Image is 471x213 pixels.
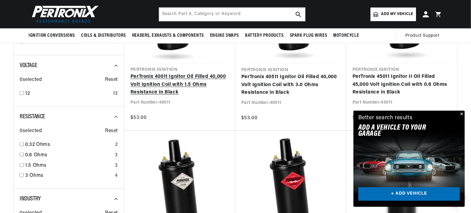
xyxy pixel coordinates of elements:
[207,29,242,43] summary: Engine Swaps
[129,29,207,43] summary: Headers, Exhausts & Components
[245,32,284,39] span: Battery Products
[132,32,204,39] span: Headers, Exhausts & Components
[333,32,359,39] span: Motorcycle
[20,63,37,69] span: Voltage
[20,196,41,202] span: Industry
[405,32,439,39] span: Product Support
[405,29,442,43] summary: Product Support
[20,76,42,84] span: 0 selected
[115,162,118,170] div: 3
[457,111,465,118] button: Close
[115,151,118,159] div: 3
[352,73,451,97] a: PerTronix 45011 Ignitor II Oil Filled 45,000 Volt Ignition Coil with 0.6 Ohms Resistance in Black
[29,29,78,43] summary: Ignition Conversions
[381,11,413,17] span: Add my vehicle
[290,32,327,39] span: Spark Plug Wires
[358,114,413,123] div: Better search results
[130,73,229,97] a: PerTronix 40011 Ignitor Oil Filled 40,000 Volt Ignition Coil with 1.5 Ohms Resistance in Black
[358,125,445,137] h2: Add A VEHICLE to your garage
[29,32,75,39] span: Ignition Conversions
[292,8,305,21] button: search button
[210,32,239,39] span: Engine Swaps
[159,8,305,21] input: Search Part #, Category or Keyword
[25,162,112,170] a: 1.5 Ohms
[25,90,111,98] a: 12
[25,151,112,159] a: 0.6 Ohms
[105,76,118,84] span: Reset
[358,187,460,201] a: + ADD VEHICLE
[113,90,118,98] div: 13
[371,8,416,21] a: Add my vehicle
[115,172,118,180] div: 4
[20,114,45,120] span: Resistance
[81,32,126,39] span: Coils & Distributors
[25,141,113,149] a: 0.32 Ohms
[20,127,42,135] span: 0 selected
[115,141,118,149] div: 2
[25,172,112,180] a: 3 Ohms
[287,29,330,43] summary: Spark Plug Wires
[241,73,340,97] a: PerTronix 40511 Ignitor Oil Filled 40,000 Volt Ignition Coil with 3.0 Ohms Resistance in Black
[242,29,287,43] summary: Battery Products
[78,29,129,43] summary: Coils & Distributors
[330,29,362,43] summary: Motorcycle
[29,4,99,25] img: Pertronix
[105,127,118,135] span: Reset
